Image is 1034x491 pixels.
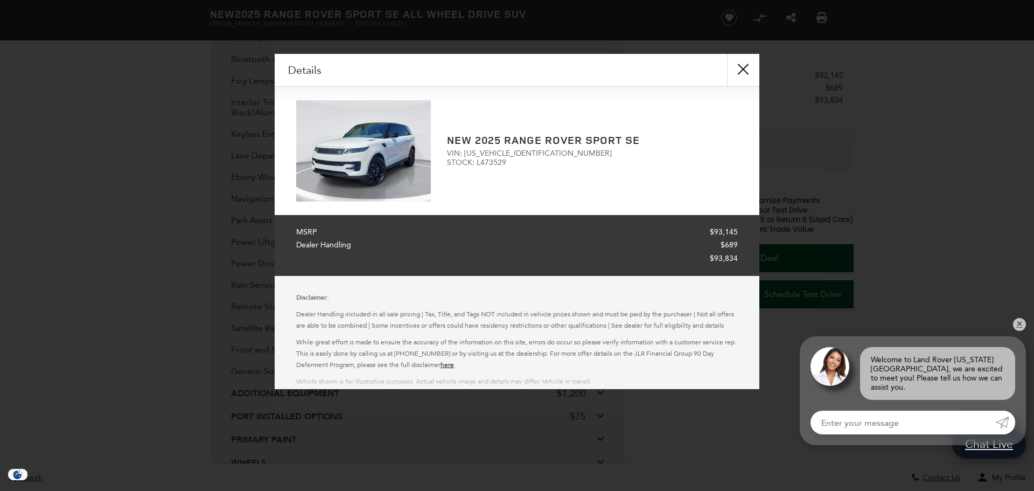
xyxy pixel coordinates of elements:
p: Vehicle shown is for illustrative purposes. Actual vehicle image and details may differ. Vehicle ... [296,376,738,388]
h2: New 2025 Range Rover Sport SE [447,134,738,146]
span: $93,834 [710,252,738,266]
p: Dealer Handling included in all sale pricing | Tax, Title, and Tags NOT included in vehicle price... [296,309,738,331]
span: Dealer Handling [296,239,357,252]
img: Opt-Out Icon [5,469,30,480]
a: here [441,361,454,369]
strong: Disclaimer: [296,293,329,302]
img: 2025 LAND ROVER Range Rover Sport SE [296,100,431,202]
a: MSRP $93,145 [296,226,738,239]
span: $689 [721,239,738,252]
a: $93,834 [296,252,738,266]
a: Dealer Handling $689 [296,239,738,252]
p: While great effort is made to ensure the accuracy of the information on this site, errors do occu... [296,337,738,371]
input: Enter your message [811,411,996,434]
div: Welcome to Land Rover [US_STATE][GEOGRAPHIC_DATA], we are excited to meet you! Please tell us how... [860,347,1015,400]
img: Agent profile photo [811,347,849,386]
button: close [727,54,759,86]
span: MSRP [296,226,322,239]
span: STOCK: L473529 [447,158,738,167]
a: Submit [996,411,1015,434]
span: VIN: [US_VEHICLE_IDENTIFICATION_NUMBER] [447,149,738,158]
section: Click to Open Cookie Consent Modal [5,469,30,480]
span: $93,145 [710,226,738,239]
div: Details [275,54,759,87]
